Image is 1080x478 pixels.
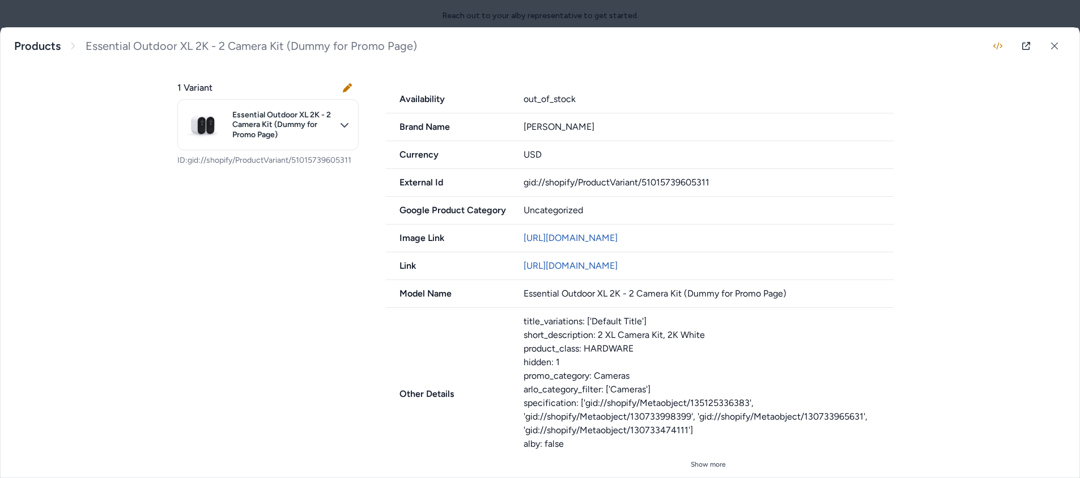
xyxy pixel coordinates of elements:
span: Google Product Category [386,204,510,217]
span: Currency [386,148,510,162]
span: Other Details [386,387,510,401]
a: [URL][DOMAIN_NAME] [524,260,618,271]
div: title_variations: ['Default Title'] short_description: 2 XL Camera Kit, 2K White product_class: H... [524,315,894,451]
div: Uncategorized [524,204,894,217]
span: Availability [386,92,510,106]
span: Image Link [386,231,510,245]
span: Link [386,259,510,273]
div: USD [524,148,894,162]
span: External Id [386,176,510,189]
a: Products [14,39,61,53]
button: Essential Outdoor XL 2K - 2 Camera Kit (Dummy for Promo Page) [177,99,359,150]
span: Essential Outdoor XL 2K - 2 Camera Kit (Dummy for Promo Page) [232,110,333,140]
nav: breadcrumb [14,39,417,53]
button: Show more [524,455,894,473]
p: ID: gid://shopify/ProductVariant/51015739605311 [177,155,359,166]
div: Essential Outdoor XL 2K - 2 Camera Kit (Dummy for Promo Page) [524,287,894,301]
div: gid://shopify/ProductVariant/51015739605311 [524,176,894,189]
span: Essential Outdoor XL 2K - 2 Camera Kit (Dummy for Promo Page) [86,39,417,53]
span: 1 Variant [177,81,212,95]
img: e2-XL-2cam-w.png [180,102,226,147]
span: Brand Name [386,120,510,134]
a: [URL][DOMAIN_NAME] [524,232,618,243]
div: out_of_stock [524,92,894,106]
div: [PERSON_NAME] [524,120,894,134]
span: Model Name [386,287,510,301]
